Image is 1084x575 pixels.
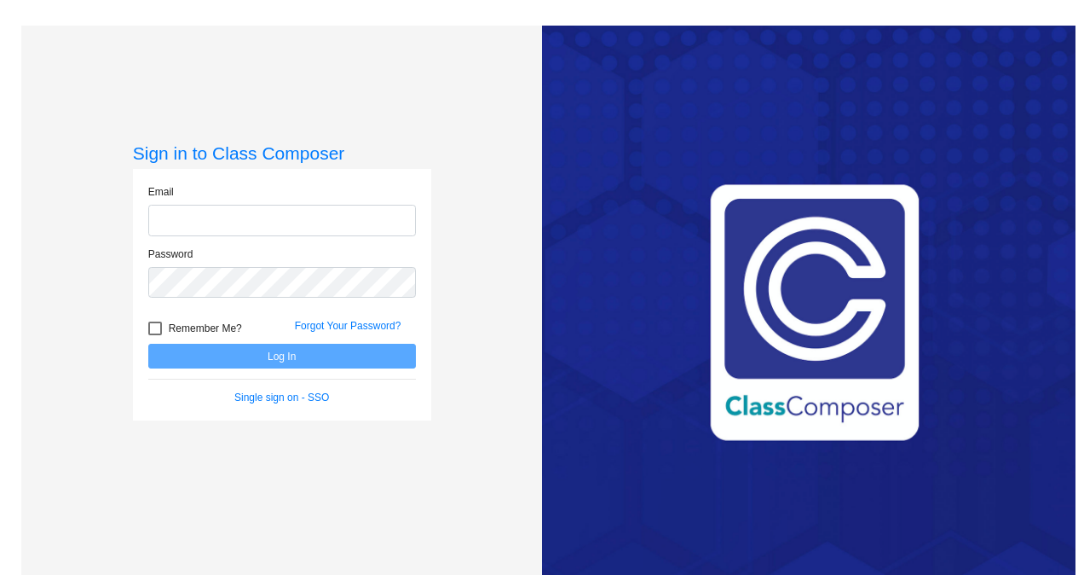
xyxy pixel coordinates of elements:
[169,318,242,339] span: Remember Me?
[148,344,416,369] button: Log In
[148,247,193,262] label: Password
[295,320,401,332] a: Forgot Your Password?
[234,392,329,404] a: Single sign on - SSO
[133,142,431,164] h3: Sign in to Class Composer
[148,184,174,200] label: Email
